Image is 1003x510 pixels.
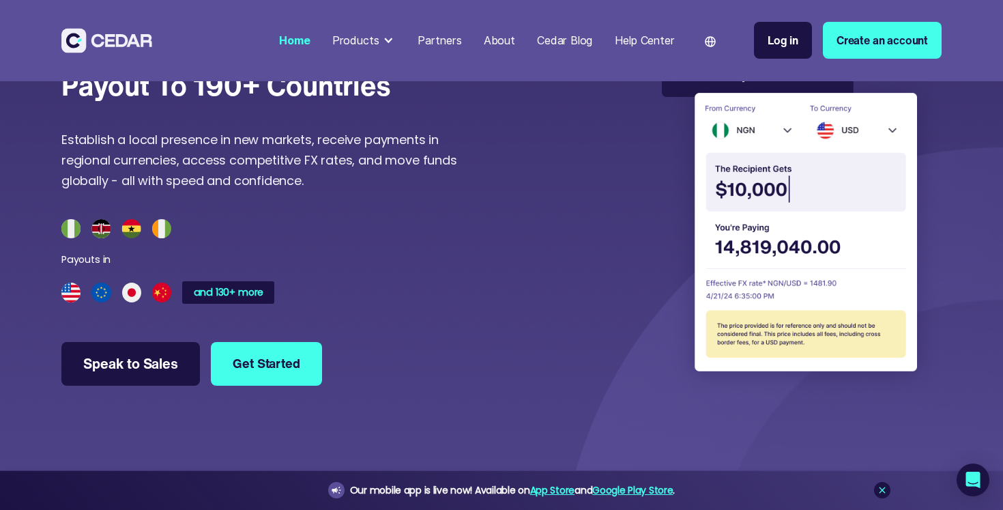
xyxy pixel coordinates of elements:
div: Our mobile app is live now! Available on and . [350,482,675,499]
a: Cedar Blog [532,25,598,55]
a: About [478,25,521,55]
a: Log in [754,22,812,59]
img: world icon [705,36,716,47]
img: countries [61,219,171,238]
a: Create an account [823,22,942,59]
div: Partners [418,32,462,48]
span: Establish a local presence in new markets, receive payments in regional currencies, access compet... [61,131,457,189]
a: Get Started [211,342,322,386]
a: Speak to Sales [61,342,200,386]
div: and 130+ more [194,287,264,297]
a: Google Play Store [592,483,673,497]
div: About [484,32,515,48]
a: Partners [412,25,467,55]
div: Log in [768,32,798,48]
div: Home [279,32,310,48]
a: Home [274,25,315,55]
div: Payout to 190+ countries [61,69,391,102]
img: announcement [331,485,342,496]
div: Products [327,27,401,54]
div: Cedar Blog [537,32,592,48]
div: Help Center [615,32,675,48]
a: App Store [530,483,575,497]
div: Products [332,32,379,48]
div: Open Intercom Messenger [957,464,989,496]
div: Payouts in [61,253,111,267]
a: Help Center [609,25,680,55]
